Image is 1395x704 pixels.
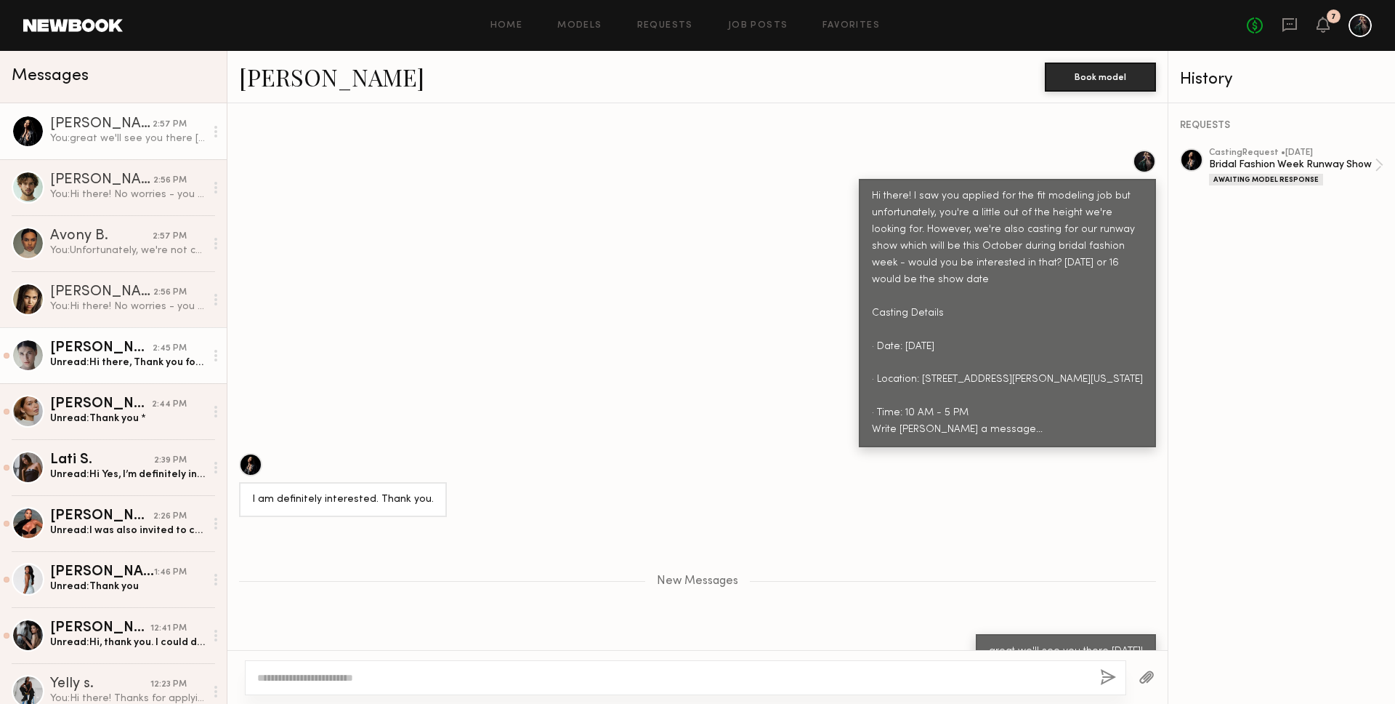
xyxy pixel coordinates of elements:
button: Book model [1045,63,1156,92]
div: great we'll see you there [DATE]! [989,644,1143,660]
div: 2:45 PM [153,342,187,356]
div: 2:56 PM [153,286,187,300]
a: Home [490,21,523,31]
div: Hi there! I saw you applied for the fit modeling job but unfortunately, you're a little out of th... [872,188,1143,439]
div: Awaiting Model Response [1209,174,1323,185]
a: Models [557,21,602,31]
div: 2:26 PM [153,510,187,524]
div: Bridal Fashion Week Runway Show [1209,158,1375,172]
div: Yelly s. [50,677,150,692]
div: You: Hi there! No worries - you can send us a video of your walk to [EMAIL_ADDRESS][DOMAIN_NAME] ... [50,188,205,201]
div: 2:57 PM [153,118,187,132]
div: 12:41 PM [150,622,187,636]
div: 7 [1331,13,1336,21]
div: 1:46 PM [154,566,187,580]
a: Book model [1045,70,1156,82]
div: [PERSON_NAME] [50,117,153,132]
div: 2:56 PM [153,174,187,188]
div: Unread: Hi there, Thank you for reaching out to me regarding the runway show this October during ... [50,356,205,369]
div: Unread: Hi, thank you. I could do 11.20 am or after 1 pm. Please let me know which option is better [50,636,205,649]
div: Unread: Thank you * [50,412,205,425]
div: Unread: I was also invited to come to a casting [DATE]. If you would like to see me after as well. [50,524,205,537]
div: You: Unfortunately, we're not casting [DATE] but you can send us a video of your walk to [EMAIL_A... [50,244,205,257]
div: 2:44 PM [152,398,187,412]
span: New Messages [657,575,738,588]
div: REQUESTS [1180,121,1383,131]
div: casting Request • [DATE] [1209,148,1375,158]
a: Job Posts [728,21,788,31]
div: You: Hi there! No worries - you can send us a video of your walk to [EMAIL_ADDRESS][DOMAIN_NAME] ... [50,300,205,313]
div: 2:57 PM [153,230,187,244]
div: [PERSON_NAME] [50,565,154,580]
div: [PERSON_NAME] [50,509,153,524]
a: [PERSON_NAME] [239,61,424,92]
div: [PERSON_NAME] [50,341,153,356]
div: Lati S. [50,453,154,468]
a: Favorites [822,21,880,31]
div: You: great we'll see you there [DATE]! [50,132,205,145]
a: Requests [637,21,693,31]
div: Unread: Hi Yes, I’m definitely interested. [50,468,205,481]
div: [PERSON_NAME] [50,621,150,636]
div: 2:39 PM [154,454,187,468]
div: [PERSON_NAME] [50,285,153,300]
div: History [1180,71,1383,88]
div: Unread: Thank you [50,580,205,593]
a: castingRequest •[DATE]Bridal Fashion Week Runway ShowAwaiting Model Response [1209,148,1383,185]
div: Avony B. [50,229,153,244]
div: 12:23 PM [150,678,187,692]
span: Messages [12,68,89,84]
div: [PERSON_NAME] [50,397,152,412]
div: I am definitely interested. Thank you. [252,492,434,508]
div: [PERSON_NAME] [50,173,153,188]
